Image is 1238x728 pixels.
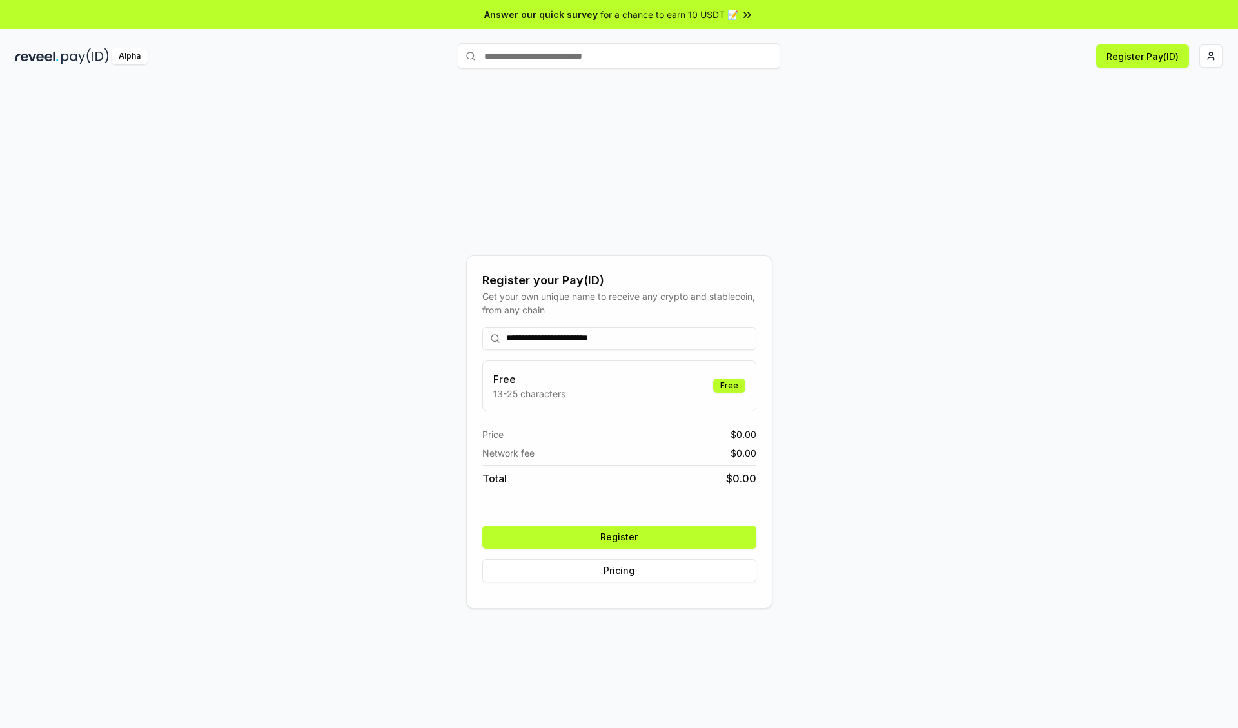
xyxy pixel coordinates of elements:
[482,428,504,441] span: Price
[61,48,109,64] img: pay_id
[15,48,59,64] img: reveel_dark
[482,559,756,582] button: Pricing
[482,271,756,290] div: Register your Pay(ID)
[713,379,745,393] div: Free
[731,428,756,441] span: $ 0.00
[482,471,507,486] span: Total
[1096,44,1189,68] button: Register Pay(ID)
[484,8,598,21] span: Answer our quick survey
[112,48,148,64] div: Alpha
[482,526,756,549] button: Register
[482,446,535,460] span: Network fee
[731,446,756,460] span: $ 0.00
[493,371,565,387] h3: Free
[600,8,738,21] span: for a chance to earn 10 USDT 📝
[482,290,756,317] div: Get your own unique name to receive any crypto and stablecoin, from any chain
[726,471,756,486] span: $ 0.00
[493,387,565,400] p: 13-25 characters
